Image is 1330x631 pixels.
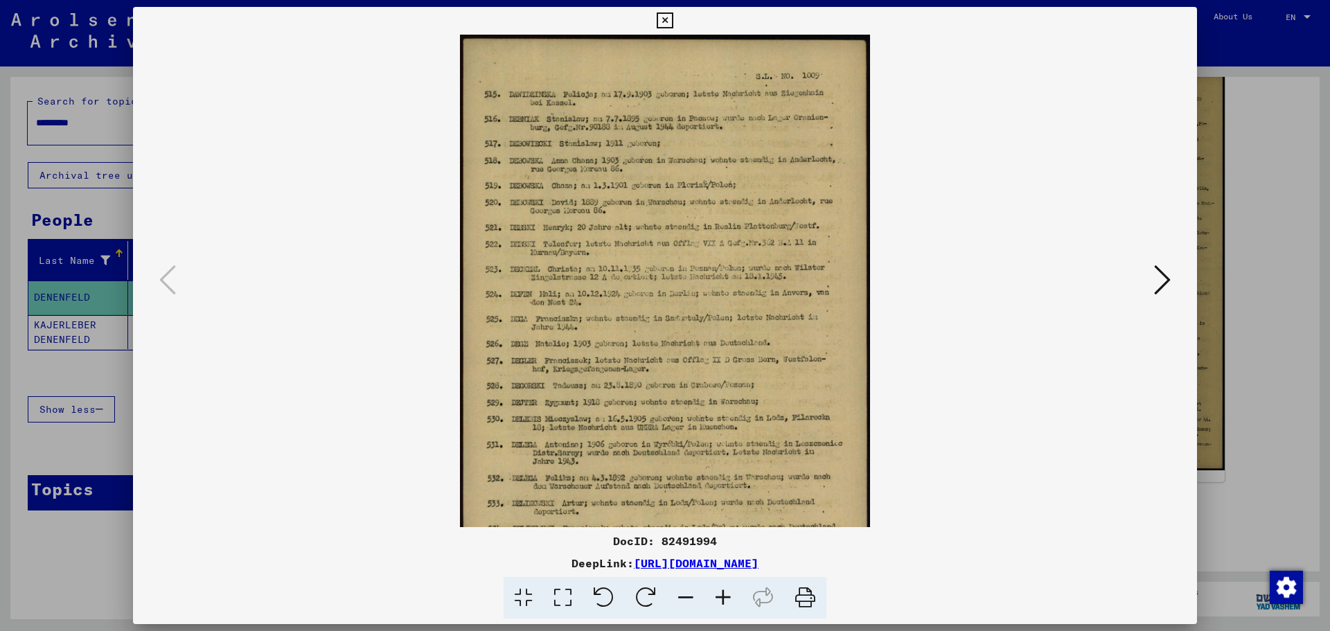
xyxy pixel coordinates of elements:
div: DocID: 82491994 [133,533,1197,549]
a: [URL][DOMAIN_NAME] [634,556,759,570]
div: DeepLink: [133,555,1197,571]
div: Change consent [1269,570,1302,603]
img: Change consent [1270,571,1303,604]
